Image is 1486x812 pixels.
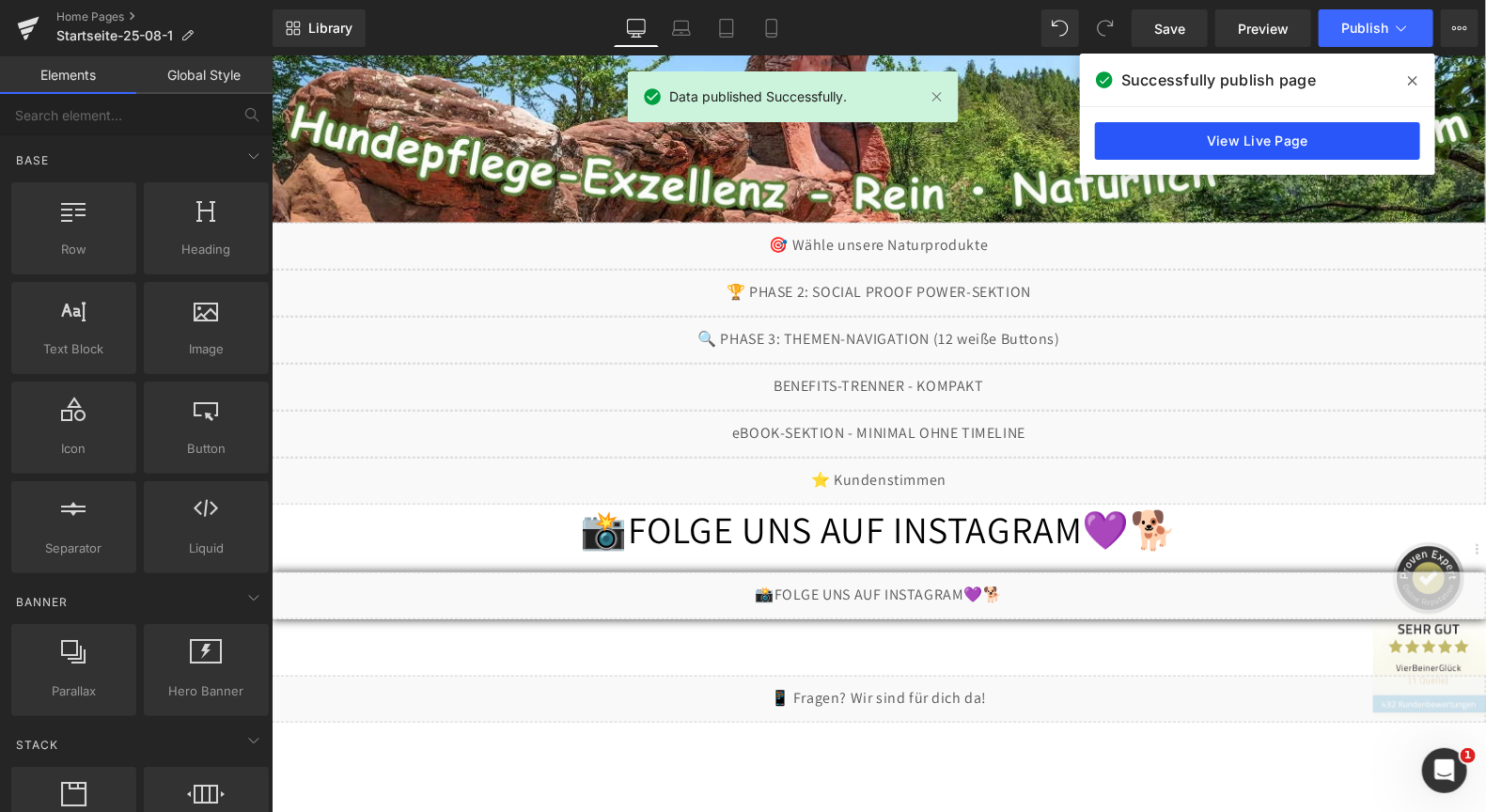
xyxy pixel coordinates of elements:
[149,681,263,701] span: Hero Banner
[1422,748,1467,793] iframe: Intercom live chat
[17,240,131,259] span: Row
[1441,9,1478,47] button: More
[149,339,263,359] span: Image
[149,240,263,259] span: Heading
[614,9,659,47] a: Desktop
[704,9,749,47] a: Tablet
[1087,9,1124,47] button: Redo
[17,539,131,558] span: Separator
[1238,19,1289,39] span: Preview
[17,681,131,701] span: Parallax
[56,9,273,24] a: Home Pages
[17,439,131,459] span: Icon
[659,9,704,47] a: Laptop
[14,593,70,611] span: Banner
[149,539,263,558] span: Liquid
[1319,9,1433,47] button: Publish
[1041,9,1079,47] button: Undo
[749,9,794,47] a: Mobile
[1215,9,1311,47] a: Preview
[308,20,352,37] span: Library
[1154,19,1185,39] span: Save
[1121,69,1316,91] span: Successfully publish page
[14,151,51,169] span: Base
[14,736,60,754] span: Stack
[149,439,263,459] span: Button
[669,86,847,107] span: Data published Successfully.
[17,339,131,359] span: Text Block
[136,56,273,94] a: Global Style
[1341,21,1388,36] span: Publish
[273,9,366,47] a: New Library
[1095,122,1420,160] a: View Live Page
[56,28,173,43] span: Startseite-25-08-1
[1461,748,1476,763] span: 1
